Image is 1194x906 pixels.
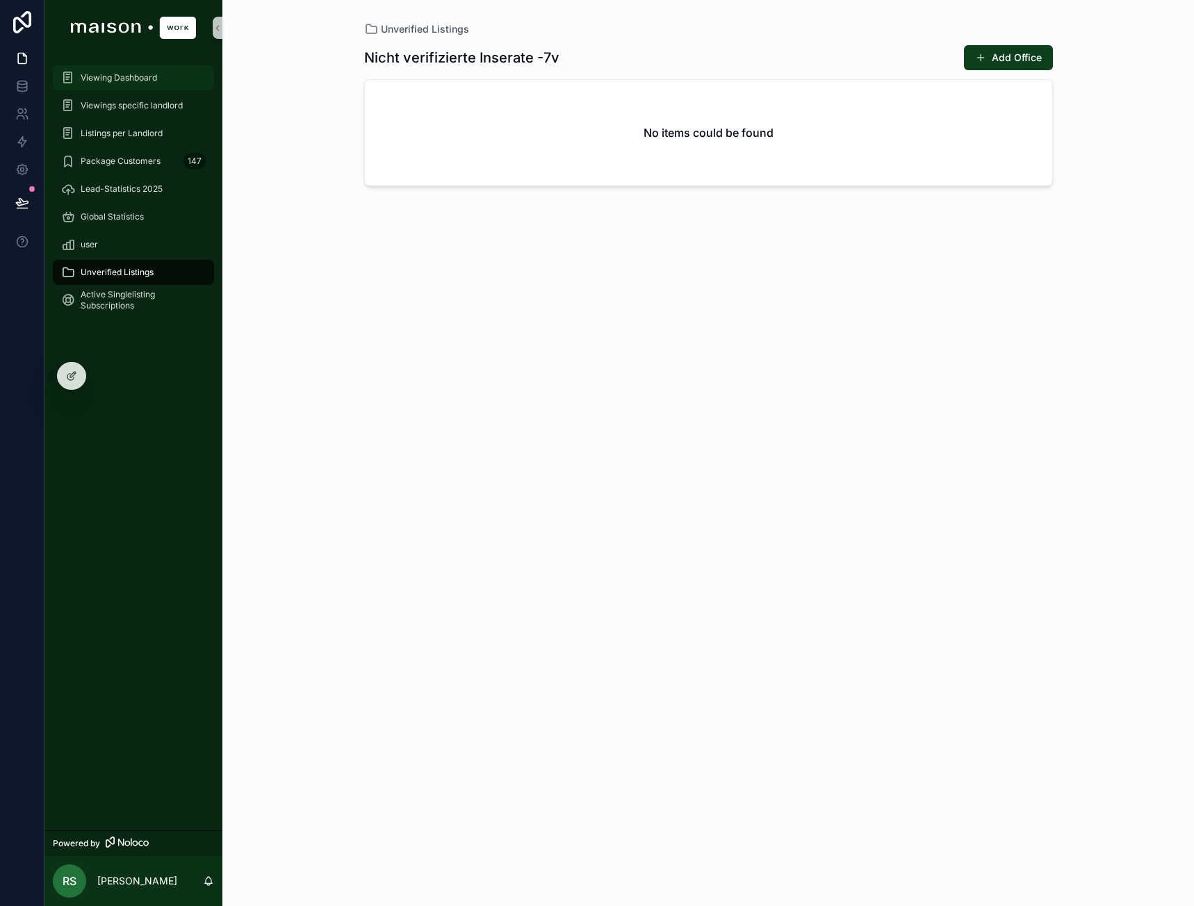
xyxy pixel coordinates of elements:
[183,153,206,170] div: 147
[44,830,222,856] a: Powered by
[53,288,214,313] a: Active Singlelisting Subscriptions
[81,289,200,311] span: Active Singlelisting Subscriptions
[63,873,76,889] span: RS
[81,128,163,139] span: Listings per Landlord
[53,838,100,849] span: Powered by
[81,267,154,278] span: Unverified Listings
[71,17,196,39] img: App logo
[53,65,214,90] a: Viewing Dashboard
[81,156,161,167] span: Package Customers
[53,204,214,229] a: Global Statistics
[81,239,98,250] span: user
[964,45,1053,70] button: Add Office
[53,149,214,174] a: Package Customers147
[364,22,469,36] a: Unverified Listings
[53,176,214,201] a: Lead-Statistics 2025
[81,183,163,195] span: Lead-Statistics 2025
[364,48,559,67] h1: Nicht verifizierte Inserate -7v
[97,874,177,888] p: [PERSON_NAME]
[53,260,214,285] a: Unverified Listings
[44,56,222,331] div: scrollable content
[53,121,214,146] a: Listings per Landlord
[81,211,144,222] span: Global Statistics
[53,93,214,118] a: Viewings specific landlord
[53,232,214,257] a: user
[81,100,183,111] span: Viewings specific landlord
[644,124,774,141] h2: No items could be found
[381,22,469,36] span: Unverified Listings
[81,72,157,83] span: Viewing Dashboard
